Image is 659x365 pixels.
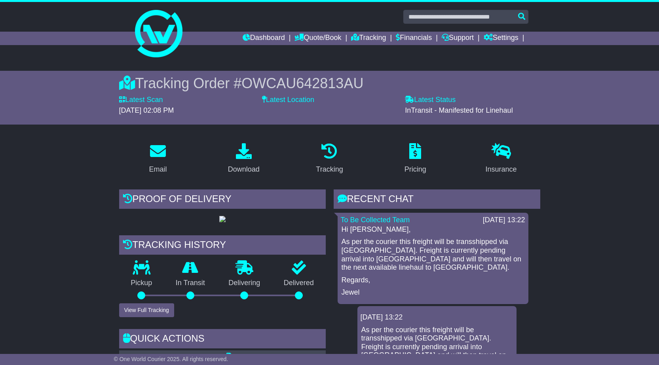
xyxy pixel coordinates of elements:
div: Quick Actions [119,329,326,350]
p: Regards, [342,276,524,285]
label: Latest Location [262,96,314,104]
p: Pickup [119,279,164,287]
a: Tracking [311,140,348,178]
span: © One World Courier 2025. All rights reserved. [114,356,228,362]
a: Download [223,140,265,178]
div: Insurance [486,164,517,175]
a: Shipping Label - A4 printer [226,353,317,361]
p: Hi [PERSON_NAME], [342,225,524,234]
a: Tracking [351,32,386,45]
label: Latest Scan [119,96,163,104]
div: Email [149,164,167,175]
span: InTransit - Manifested for Linehaul [405,106,513,114]
a: Support [442,32,474,45]
a: Settings [484,32,518,45]
a: Email Documents [124,353,187,361]
div: Pricing [405,164,426,175]
div: [DATE] 13:22 [483,216,525,225]
p: Jewel [342,288,524,297]
p: As per the courier this freight will be transshipped via [GEOGRAPHIC_DATA]. Freight is currently ... [342,238,524,272]
div: Tracking [316,164,343,175]
div: RECENT CHAT [334,189,540,211]
div: Tracking history [119,235,326,257]
a: Quote/Book [294,32,341,45]
a: Financials [396,32,432,45]
p: Delivered [272,279,326,287]
a: Email [144,140,172,178]
p: In Transit [164,279,217,287]
button: View Full Tracking [119,303,174,317]
div: Proof of Delivery [119,189,326,211]
a: To Be Collected Team [341,216,410,224]
span: OWCAU642813AU [241,75,363,91]
p: Delivering [217,279,272,287]
label: Latest Status [405,96,456,104]
div: Tracking Order # [119,75,540,92]
div: [DATE] 13:22 [361,313,513,322]
div: Download [228,164,260,175]
a: Insurance [480,140,522,178]
span: [DATE] 02:08 PM [119,106,174,114]
a: Pricing [399,140,431,178]
img: GetPodImage [219,216,226,222]
a: Dashboard [243,32,285,45]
